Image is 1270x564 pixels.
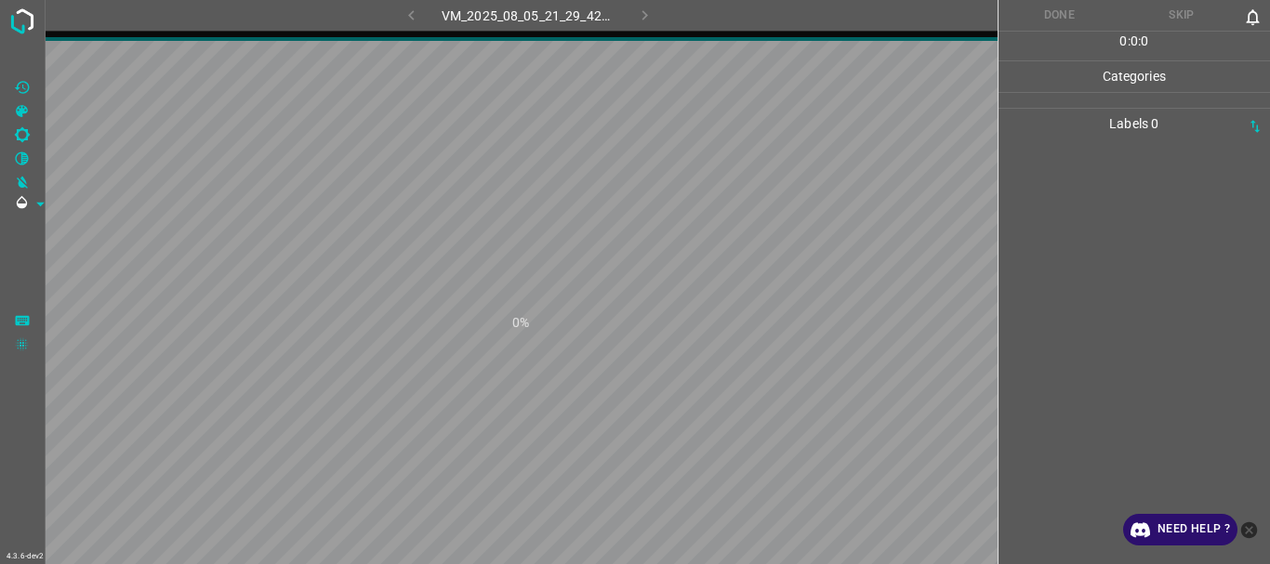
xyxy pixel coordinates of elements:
[512,313,529,333] h1: 0%
[1004,109,1265,139] p: Labels 0
[2,549,48,564] div: 4.3.6-dev2
[1119,32,1127,51] p: 0
[6,5,39,38] img: logo
[1131,32,1138,51] p: 0
[442,5,615,31] h6: VM_2025_08_05_21_29_42_966_00.gif
[1237,514,1261,545] button: close-help
[1123,514,1237,545] a: Need Help ?
[1119,32,1148,60] div: : :
[1141,32,1148,51] p: 0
